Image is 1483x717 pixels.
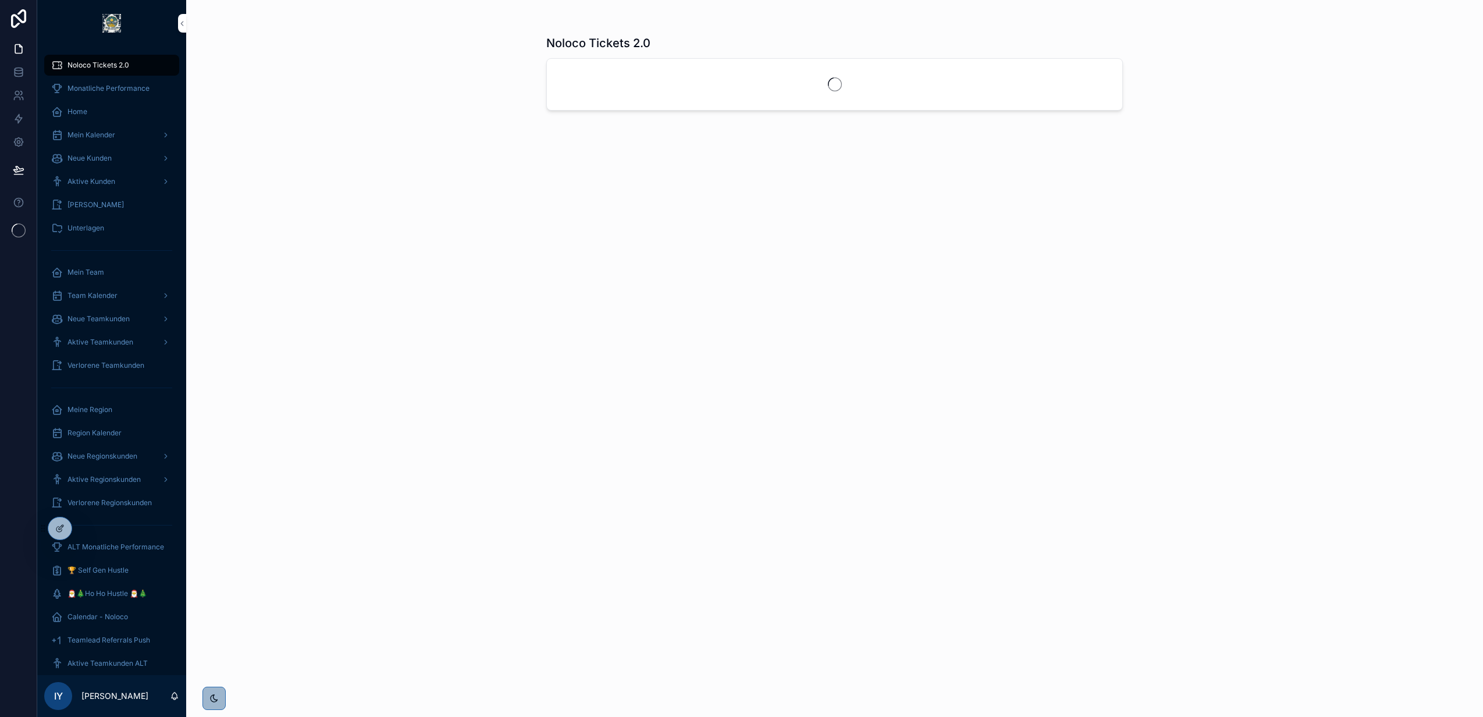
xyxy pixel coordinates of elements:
[67,636,150,645] span: Teamlead Referrals Push
[44,101,179,122] a: Home
[44,446,179,467] a: Neue Regionskunden
[44,423,179,443] a: Region Kalender
[44,125,179,145] a: Mein Kalender
[44,399,179,420] a: Meine Region
[67,659,148,668] span: Aktive Teamkunden ALT
[44,218,179,239] a: Unterlagen
[37,47,186,675] div: scrollable content
[67,566,129,575] span: 🏆 Self Gen Hustle
[67,589,147,598] span: 🎅🎄Ho Ho Hustle 🎅🎄
[44,355,179,376] a: Verlorene Teamkunden
[67,498,152,507] span: Verlorene Regionskunden
[67,177,115,186] span: Aktive Kunden
[44,560,179,581] a: 🏆 Self Gen Hustle
[102,14,121,33] img: App logo
[67,291,118,300] span: Team Kalender
[67,405,112,414] span: Meine Region
[67,452,137,461] span: Neue Regionskunden
[67,612,128,622] span: Calendar - Noloco
[44,537,179,558] a: ALT Monatliche Performance
[44,308,179,329] a: Neue Teamkunden
[44,583,179,604] a: 🎅🎄Ho Ho Hustle 🎅🎄
[67,84,150,93] span: Monatliche Performance
[67,200,124,210] span: [PERSON_NAME]
[44,469,179,490] a: Aktive Regionskunden
[67,223,104,233] span: Unterlagen
[67,338,133,347] span: Aktive Teamkunden
[67,314,130,324] span: Neue Teamkunden
[44,55,179,76] a: Noloco Tickets 2.0
[67,130,115,140] span: Mein Kalender
[44,194,179,215] a: [PERSON_NAME]
[67,61,129,70] span: Noloco Tickets 2.0
[44,148,179,169] a: Neue Kunden
[67,361,144,370] span: Verlorene Teamkunden
[44,78,179,99] a: Monatliche Performance
[44,285,179,306] a: Team Kalender
[67,107,87,116] span: Home
[54,689,63,703] span: IY
[44,171,179,192] a: Aktive Kunden
[67,475,141,484] span: Aktive Regionskunden
[67,428,122,438] span: Region Kalender
[44,630,179,651] a: Teamlead Referrals Push
[44,332,179,353] a: Aktive Teamkunden
[67,268,104,277] span: Mein Team
[44,262,179,283] a: Mein Team
[44,653,179,674] a: Aktive Teamkunden ALT
[67,542,164,552] span: ALT Monatliche Performance
[546,35,650,51] h1: Noloco Tickets 2.0
[67,154,112,163] span: Neue Kunden
[44,492,179,513] a: Verlorene Regionskunden
[81,690,148,702] p: [PERSON_NAME]
[44,606,179,627] a: Calendar - Noloco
